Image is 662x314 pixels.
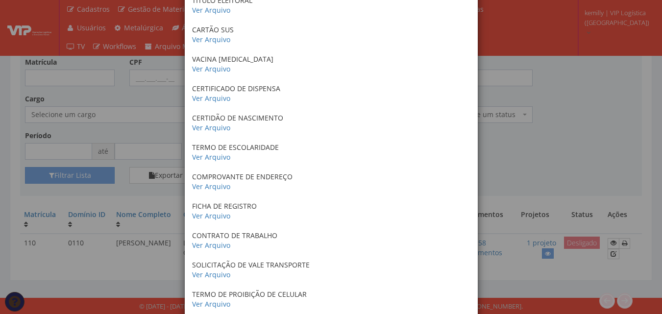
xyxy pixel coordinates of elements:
[192,143,470,162] p: TERMO DE ESCOLARIDADE
[192,35,230,44] a: Ver Arquivo
[192,94,230,103] a: Ver Arquivo
[192,290,470,309] p: TERMO DE PROIBIÇÃO DE CELULAR
[192,84,470,103] p: CERTIFICADO DE DISPENSA
[192,231,470,250] p: CONTRATO DE TRABALHO
[192,152,230,162] a: Ver Arquivo
[192,64,230,73] a: Ver Arquivo
[192,270,230,279] a: Ver Arquivo
[192,299,230,309] a: Ver Arquivo
[192,211,230,220] a: Ver Arquivo
[192,201,470,221] p: FICHA DE REGISTRO
[192,54,470,74] p: VACINA [MEDICAL_DATA]
[192,260,470,280] p: SOLICITAÇÃO DE VALE TRANSPORTE
[192,182,230,191] a: Ver Arquivo
[192,5,230,15] a: Ver Arquivo
[192,172,470,192] p: COMPROVANTE DE ENDEREÇO
[192,25,470,45] p: CARTÃO SUS
[192,123,230,132] a: Ver Arquivo
[192,241,230,250] a: Ver Arquivo
[192,113,470,133] p: CERTIDÃO DE NASCIMENTO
